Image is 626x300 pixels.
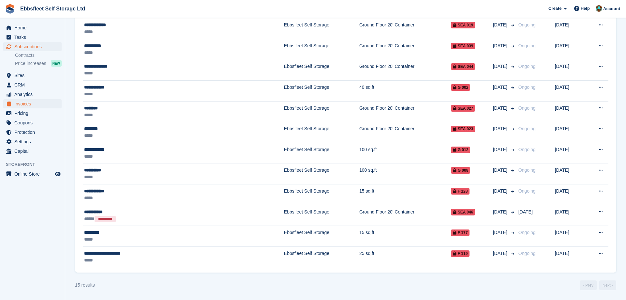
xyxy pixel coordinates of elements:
a: menu [3,99,62,108]
span: Storefront [6,161,65,168]
nav: Page [578,280,618,290]
td: Ground Floor 20' Container [359,101,451,122]
span: Online Store [14,169,53,179]
span: Subscriptions [14,42,53,51]
span: CRM [14,80,53,89]
span: Ongoing [518,147,536,152]
img: George Spring [596,5,602,12]
td: 15 sq.ft [359,226,451,247]
span: Price increases [15,60,46,67]
a: menu [3,109,62,118]
a: menu [3,23,62,32]
td: Ebbsfleet Self Storage [284,205,359,226]
span: Ongoing [518,43,536,48]
span: SEA 019 [451,22,475,28]
td: [DATE] [555,101,586,122]
td: [DATE] [555,247,586,267]
td: Ebbsfleet Self Storage [284,39,359,60]
div: NEW [51,60,62,67]
td: [DATE] [555,226,586,247]
td: [DATE] [555,164,586,184]
a: menu [3,169,62,179]
span: [DATE] [493,84,509,91]
a: Next [599,280,616,290]
td: Ground Floor 20' Container [359,39,451,60]
span: SEA 023 [451,126,475,132]
span: Sites [14,71,53,80]
td: [DATE] [555,81,586,102]
td: 25 sq.ft [359,247,451,267]
td: [DATE] [555,39,586,60]
td: Ebbsfleet Self Storage [284,81,359,102]
td: [DATE] [555,122,586,143]
td: Ebbsfleet Self Storage [284,226,359,247]
a: menu [3,137,62,146]
span: Ongoing [518,251,536,256]
a: menu [3,128,62,137]
td: 100 sq.ft [359,164,451,184]
span: [DATE] [493,229,509,236]
td: Ebbsfleet Self Storage [284,164,359,184]
span: Help [581,5,590,12]
span: SEA 027 [451,105,475,112]
span: SEA 044 [451,63,475,70]
span: Pricing [14,109,53,118]
td: Ebbsfleet Self Storage [284,60,359,81]
span: [DATE] [493,22,509,28]
span: Account [603,6,620,12]
span: Ongoing [518,22,536,27]
a: menu [3,42,62,51]
span: Ongoing [518,126,536,131]
span: Invoices [14,99,53,108]
span: [DATE] [493,105,509,112]
span: F 128 [451,188,470,195]
span: Ongoing [518,85,536,90]
td: Ground Floor 20' Container [359,122,451,143]
span: Create [548,5,561,12]
span: Analytics [14,90,53,99]
span: G 012 [451,147,470,153]
div: 15 results [75,282,95,289]
span: F 177 [451,229,470,236]
td: [DATE] [555,18,586,39]
span: G 002 [451,84,470,91]
span: [DATE] [493,209,509,215]
td: [DATE] [555,184,586,205]
td: Ground Floor 20' Container [359,18,451,39]
a: Price increases NEW [15,60,62,67]
td: [DATE] [555,60,586,81]
span: Ongoing [518,64,536,69]
span: [DATE] [493,63,509,70]
a: menu [3,147,62,156]
span: [DATE] [493,188,509,195]
a: Preview store [54,170,62,178]
td: [DATE] [555,143,586,164]
span: Settings [14,137,53,146]
td: Ebbsfleet Self Storage [284,143,359,164]
td: Ebbsfleet Self Storage [284,122,359,143]
a: menu [3,90,62,99]
span: SEA 039 [451,43,475,49]
a: menu [3,71,62,80]
span: Coupons [14,118,53,127]
span: Ongoing [518,105,536,111]
span: Ongoing [518,230,536,235]
span: [DATE] [518,209,533,214]
a: Ebbsfleet Self Storage Ltd [18,3,88,14]
span: [DATE] [493,167,509,174]
td: 100 sq.ft [359,143,451,164]
span: SEA 046 [451,209,475,215]
span: F 119 [451,250,470,257]
a: Previous [580,280,597,290]
span: Protection [14,128,53,137]
span: Ongoing [518,188,536,194]
td: 15 sq.ft [359,184,451,205]
span: G 008 [451,167,470,174]
td: Ebbsfleet Self Storage [284,247,359,267]
span: [DATE] [493,250,509,257]
span: [DATE] [493,146,509,153]
span: Ongoing [518,167,536,173]
td: Ebbsfleet Self Storage [284,184,359,205]
img: stora-icon-8386f47178a22dfd0bd8f6a31ec36ba5ce8667c1dd55bd0f319d3a0aa187defe.svg [5,4,15,14]
a: Contracts [15,52,62,58]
